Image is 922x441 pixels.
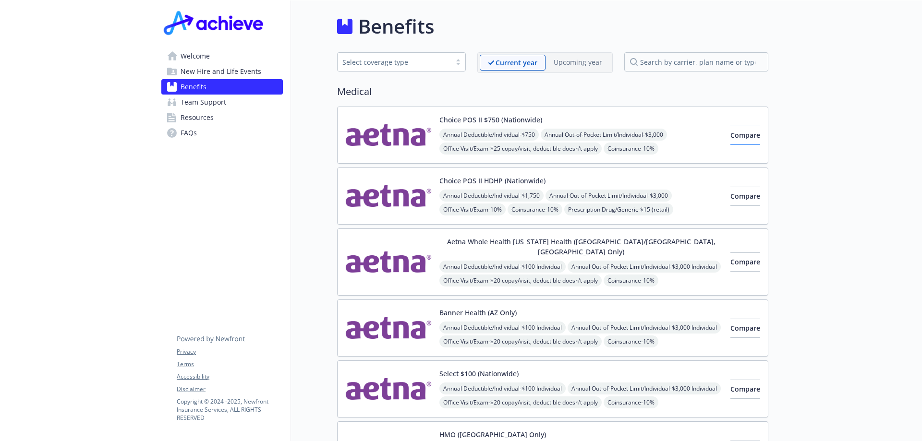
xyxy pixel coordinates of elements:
span: Compare [730,191,760,201]
button: Compare [730,380,760,399]
p: Upcoming year [554,57,602,67]
input: search by carrier, plan name or type [624,52,768,72]
span: Compare [730,131,760,140]
span: Team Support [181,95,226,110]
span: Annual Out-of-Pocket Limit/Individual - $3,000 Individual [568,322,721,334]
span: Annual Deductible/Individual - $1,750 [439,190,544,202]
img: Aetna Inc carrier logo [345,115,432,155]
a: Welcome [161,48,283,64]
div: Select coverage type [342,57,446,67]
button: Choice POS II HDHP (Nationwide) [439,176,546,186]
img: Aetna Inc carrier logo [345,308,432,348]
a: FAQs [161,125,283,141]
span: Office Visit/Exam - 10% [439,203,506,215]
p: Current year [496,58,537,68]
button: Compare [730,187,760,206]
a: Disclaimer [177,385,282,393]
button: Select $100 (Nationwide) [439,369,519,379]
p: Copyright © 2024 - 2025 , Newfront Insurance Services, ALL RIGHTS RESERVED [177,397,282,422]
button: Compare [730,252,760,272]
span: Annual Deductible/Individual - $750 [439,129,539,141]
button: Choice POS II $750 (Nationwide) [439,115,542,125]
img: Aetna Inc carrier logo [345,369,432,409]
img: Aetna Inc carrier logo [345,176,432,216]
span: New Hire and Life Events [181,64,261,79]
span: Annual Deductible/Individual - $100 Individual [439,382,566,394]
h2: Medical [337,84,768,99]
span: Office Visit/Exam - $20 copay/visit, deductible doesn't apply [439,335,602,347]
span: Welcome [181,48,210,64]
img: Aetna Inc carrier logo [345,237,432,287]
span: Coinsurance - 10% [604,396,658,408]
a: Resources [161,110,283,125]
span: Coinsurance - 10% [604,143,658,155]
button: Aetna Whole Health [US_STATE] Health ([GEOGRAPHIC_DATA]/[GEOGRAPHIC_DATA], [GEOGRAPHIC_DATA] Only) [439,237,723,257]
span: Annual Deductible/Individual - $100 Individual [439,261,566,273]
span: Office Visit/Exam - $20 copay/visit, deductible doesn't apply [439,274,602,286]
span: Coinsurance - 10% [604,274,658,286]
span: FAQs [181,125,197,141]
a: Accessibility [177,372,282,381]
button: Banner Health (AZ Only) [439,308,517,318]
a: Privacy [177,347,282,356]
span: Benefits [181,79,206,95]
button: Compare [730,319,760,338]
a: Terms [177,360,282,369]
span: Resources [181,110,214,125]
h1: Benefits [358,12,434,41]
span: Annual Out-of-Pocket Limit/Individual - $3,000 [541,129,667,141]
a: Team Support [161,95,283,110]
span: Office Visit/Exam - $25 copay/visit, deductible doesn't apply [439,143,602,155]
span: Compare [730,384,760,393]
button: HMO ([GEOGRAPHIC_DATA] Only) [439,429,546,440]
span: Office Visit/Exam - $20 copay/visit, deductible doesn't apply [439,396,602,408]
span: Annual Out-of-Pocket Limit/Individual - $3,000 [546,190,672,202]
span: Upcoming year [546,55,610,71]
button: Compare [730,126,760,145]
span: Annual Out-of-Pocket Limit/Individual - $3,000 Individual [568,382,721,394]
span: Coinsurance - 10% [508,203,562,215]
a: Benefits [161,79,283,95]
span: Compare [730,257,760,266]
span: Compare [730,323,760,333]
a: New Hire and Life Events [161,64,283,79]
span: Prescription Drug/Generic - $15 (retail) [564,203,673,215]
span: Coinsurance - 10% [604,335,658,347]
span: Annual Out-of-Pocket Limit/Individual - $3,000 Individual [568,261,721,273]
span: Annual Deductible/Individual - $100 Individual [439,322,566,334]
